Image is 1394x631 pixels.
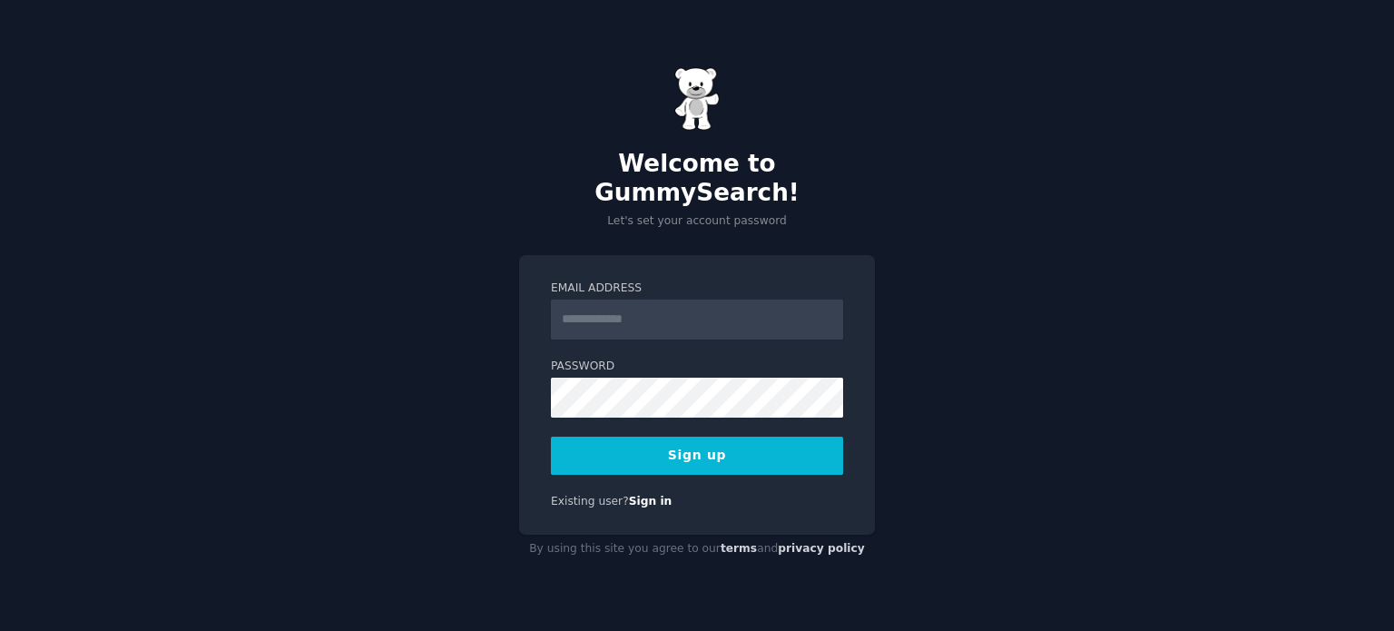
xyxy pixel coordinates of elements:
a: terms [721,542,757,555]
img: Gummy Bear [674,67,720,131]
div: By using this site you agree to our and [519,535,875,564]
h2: Welcome to GummySearch! [519,150,875,207]
button: Sign up [551,437,843,475]
a: privacy policy [778,542,865,555]
p: Let's set your account password [519,213,875,230]
label: Password [551,359,843,375]
span: Existing user? [551,495,629,508]
a: Sign in [629,495,672,508]
label: Email Address [551,281,843,297]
